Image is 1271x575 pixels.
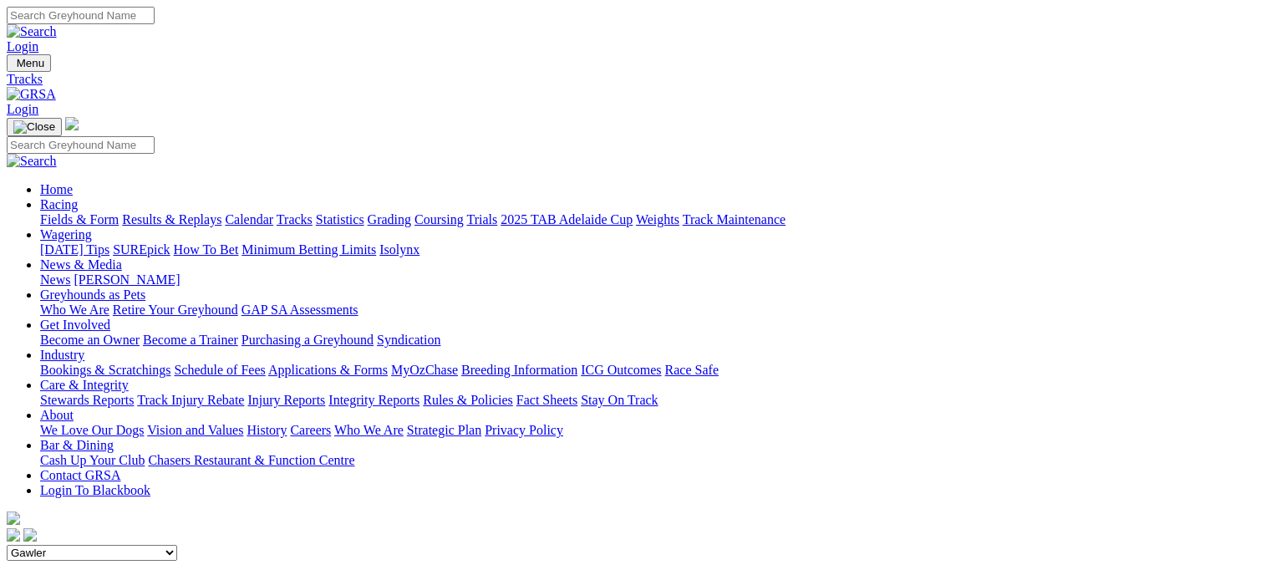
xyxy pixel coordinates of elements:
a: Track Maintenance [683,212,785,226]
a: History [247,423,287,437]
input: Search [7,7,155,24]
a: About [40,408,74,422]
a: Injury Reports [247,393,325,407]
a: How To Bet [174,242,239,257]
a: MyOzChase [391,363,458,377]
a: SUREpick [113,242,170,257]
a: Get Involved [40,318,110,332]
a: Fact Sheets [516,393,577,407]
a: Who We Are [334,423,404,437]
a: Minimum Betting Limits [241,242,376,257]
div: Racing [40,212,1264,227]
button: Toggle navigation [7,118,62,136]
a: [PERSON_NAME] [74,272,180,287]
button: Toggle navigation [7,54,51,72]
a: [DATE] Tips [40,242,109,257]
a: We Love Our Dogs [40,423,144,437]
img: logo-grsa-white.png [65,117,79,130]
a: Statistics [316,212,364,226]
a: Privacy Policy [485,423,563,437]
img: Search [7,24,57,39]
a: Retire Your Greyhound [113,303,238,317]
a: Fields & Form [40,212,119,226]
a: Chasers Restaurant & Function Centre [148,453,354,467]
img: logo-grsa-white.png [7,511,20,525]
a: Strategic Plan [407,423,481,437]
a: Vision and Values [147,423,243,437]
a: Syndication [377,333,440,347]
img: facebook.svg [7,528,20,542]
div: Get Involved [40,333,1264,348]
a: News [40,272,70,287]
a: Stay On Track [581,393,658,407]
div: Bar & Dining [40,453,1264,468]
a: Isolynx [379,242,419,257]
a: Cash Up Your Club [40,453,145,467]
a: Integrity Reports [328,393,419,407]
a: Purchasing a Greyhound [241,333,374,347]
a: Contact GRSA [40,468,120,482]
a: Care & Integrity [40,378,129,392]
div: Wagering [40,242,1264,257]
a: Login To Blackbook [40,483,150,497]
div: Industry [40,363,1264,378]
a: Login [7,102,38,116]
span: Menu [17,57,44,69]
a: Racing [40,197,78,211]
a: Stewards Reports [40,393,134,407]
img: GRSA [7,87,56,102]
a: Rules & Policies [423,393,513,407]
a: 2025 TAB Adelaide Cup [501,212,633,226]
a: Bookings & Scratchings [40,363,170,377]
img: Close [13,120,55,134]
a: Calendar [225,212,273,226]
img: twitter.svg [23,528,37,542]
img: Search [7,154,57,169]
div: Care & Integrity [40,393,1264,408]
input: Search [7,136,155,154]
a: Home [40,182,73,196]
a: Careers [290,423,331,437]
div: Greyhounds as Pets [40,303,1264,318]
a: Wagering [40,227,92,242]
a: Bar & Dining [40,438,114,452]
a: Schedule of Fees [174,363,265,377]
a: Coursing [414,212,464,226]
a: Weights [636,212,679,226]
a: Breeding Information [461,363,577,377]
div: News & Media [40,272,1264,287]
a: Race Safe [664,363,718,377]
a: News & Media [40,257,122,272]
div: About [40,423,1264,438]
a: Greyhounds as Pets [40,287,145,302]
a: Tracks [7,72,1264,87]
a: Tracks [277,212,313,226]
a: Results & Replays [122,212,221,226]
a: GAP SA Assessments [241,303,358,317]
a: Track Injury Rebate [137,393,244,407]
a: Login [7,39,38,53]
a: Who We Are [40,303,109,317]
a: Become a Trainer [143,333,238,347]
a: Applications & Forms [268,363,388,377]
a: ICG Outcomes [581,363,661,377]
a: Become an Owner [40,333,140,347]
a: Trials [466,212,497,226]
a: Grading [368,212,411,226]
a: Industry [40,348,84,362]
